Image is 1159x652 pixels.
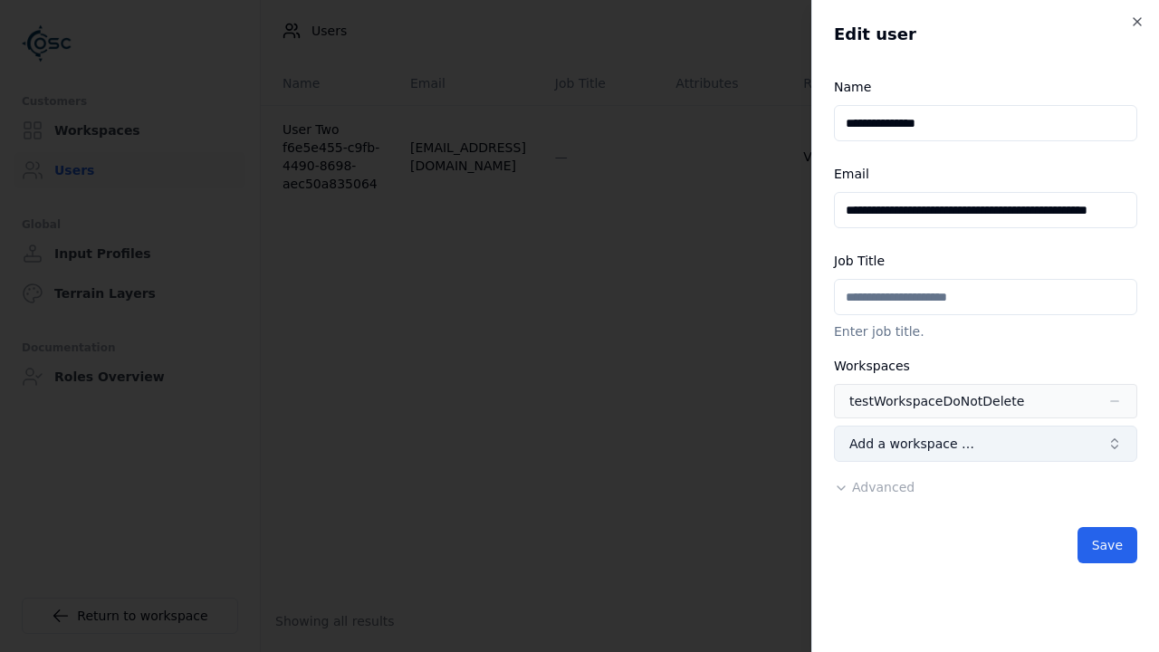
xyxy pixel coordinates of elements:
[849,435,974,453] span: Add a workspace …
[834,254,885,268] label: Job Title
[834,322,1137,340] p: Enter job title.
[834,167,869,181] label: Email
[834,80,871,94] label: Name
[834,478,915,496] button: Advanced
[849,392,1024,410] div: testWorkspaceDoNotDelete
[1078,527,1137,563] button: Save
[834,359,910,373] label: Workspaces
[852,480,915,494] span: Advanced
[834,22,1137,47] h2: Edit user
